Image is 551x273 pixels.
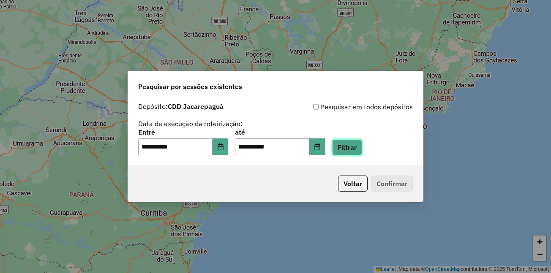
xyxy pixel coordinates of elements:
[168,102,224,111] strong: CDD Jacarepaguá
[138,119,243,129] label: Data de execução da roteirização:
[332,139,362,155] button: Filtrar
[138,81,242,92] span: Pesquisar por sessões existentes
[309,138,325,155] button: Choose Date
[338,176,368,192] button: Voltar
[275,102,413,112] div: Pesquisar em todos depósitos
[138,127,228,137] label: Entre
[213,138,229,155] button: Choose Date
[235,127,325,137] label: até
[138,101,224,111] label: Depósito:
